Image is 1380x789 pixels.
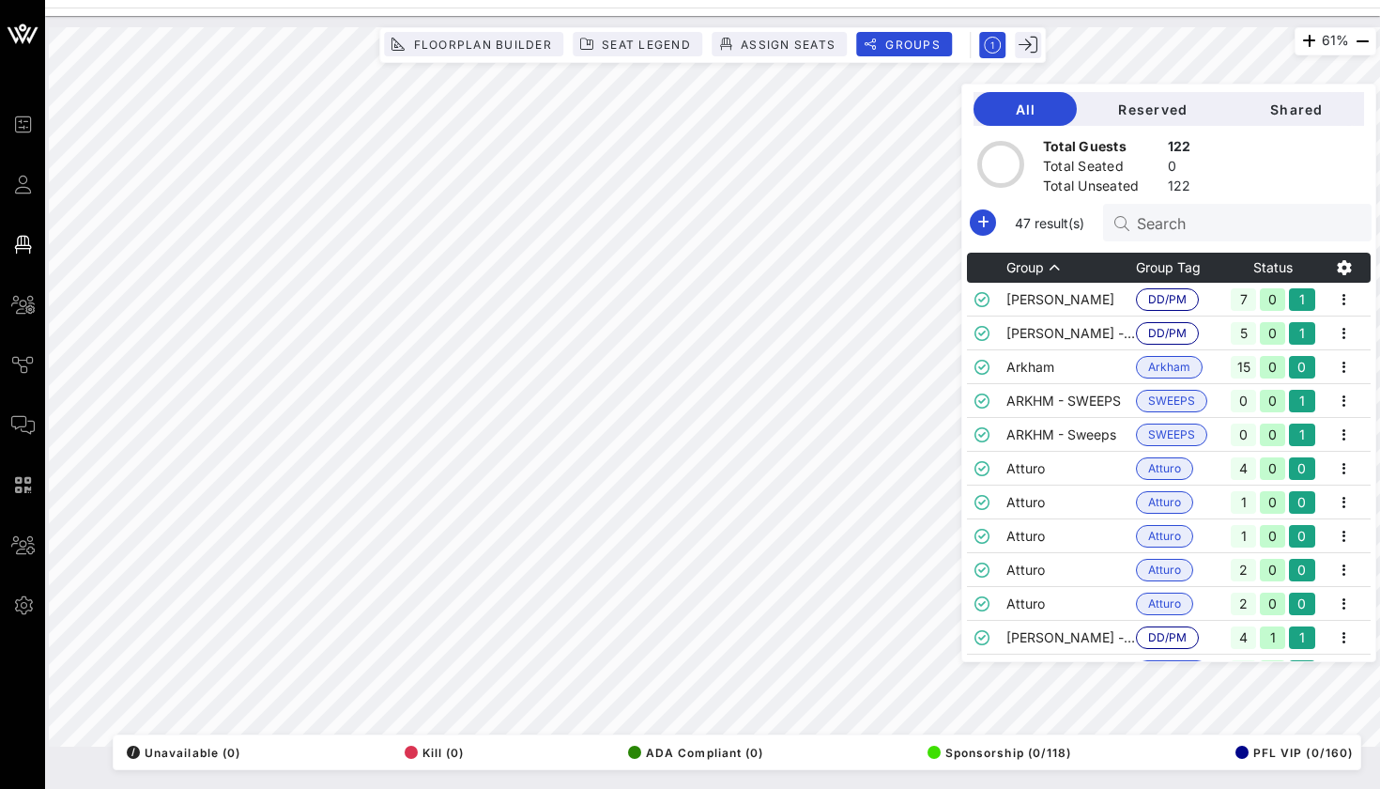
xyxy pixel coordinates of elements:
[1006,655,1137,688] td: Cloudbet
[1260,457,1285,480] div: 0
[384,32,563,56] button: Floorplan Builder
[1289,559,1314,581] div: 0
[1244,101,1349,117] span: Shared
[1043,157,1160,180] div: Total Seated
[1148,357,1190,378] span: Arkham
[1231,660,1256,683] div: 3
[1289,660,1314,683] div: 0
[1231,627,1256,649] div: 4
[1006,384,1137,418] td: ARKHM - SWEEPS
[974,92,1077,126] button: All
[1148,594,1181,614] span: Atturo
[1260,390,1285,412] div: 0
[1260,525,1285,548] div: 0
[601,38,691,52] span: Seat Legend
[1231,424,1256,446] div: 0
[1260,356,1285,379] div: 0
[989,101,1062,117] span: All
[1148,289,1187,310] span: DD/PM
[1148,492,1181,513] span: Atturo
[1231,288,1256,311] div: 7
[1289,288,1314,311] div: 1
[1006,587,1137,621] td: Atturo
[1227,253,1318,283] th: Status
[1231,525,1256,548] div: 1
[1006,452,1137,486] td: Atturo
[1260,322,1285,345] div: 0
[1148,323,1187,344] span: DD/PM
[1168,157,1191,180] div: 0
[622,739,763,766] button: ADA Compliant (0)
[1289,390,1314,412] div: 1
[1148,425,1195,445] span: SWEEPS
[1077,92,1229,126] button: Reserved
[1148,560,1181,580] span: Atturo
[884,38,941,52] span: Groups
[1260,660,1285,683] div: 0
[928,746,1071,760] span: Sponsorship (0/118)
[1289,491,1314,514] div: 0
[1231,356,1256,379] div: 15
[628,746,763,760] span: ADA Compliant (0)
[1231,559,1256,581] div: 2
[1006,486,1137,519] td: Atturo
[1289,525,1314,548] div: 0
[1006,259,1044,275] span: Group
[1006,317,1137,350] td: [PERSON_NAME] - [PERSON_NAME]
[1289,593,1314,615] div: 0
[1295,27,1376,55] div: 61%
[1289,356,1314,379] div: 0
[412,38,552,52] span: Floorplan Builder
[1092,101,1214,117] span: Reserved
[1148,391,1195,411] span: SWEEPS
[573,32,702,56] button: Seat Legend
[1231,322,1256,345] div: 5
[121,739,240,766] button: /Unavailable (0)
[740,38,836,52] span: Assign Seats
[1260,559,1285,581] div: 0
[1168,137,1191,161] div: 122
[127,746,140,759] div: /
[1260,491,1285,514] div: 0
[1230,739,1353,766] button: PFL VIP (0/160)
[1260,593,1285,615] div: 0
[1260,288,1285,311] div: 0
[1043,137,1160,161] div: Total Guests
[1148,526,1181,547] span: Atturo
[1148,661,1196,682] span: Cloudbet
[405,746,465,760] span: Kill (0)
[1006,621,1137,655] td: [PERSON_NAME] - [PERSON_NAME]
[1231,593,1256,615] div: 2
[1006,350,1137,384] td: Arkham
[1007,213,1092,233] span: 47 result(s)
[1006,519,1137,553] td: Atturo
[1148,458,1181,479] span: Atturo
[1260,424,1285,446] div: 0
[1260,627,1285,649] div: 1
[1235,746,1353,760] span: PFL VIP (0/160)
[1136,259,1201,275] span: Group Tag
[1229,92,1364,126] button: Shared
[1231,491,1256,514] div: 1
[1006,253,1137,283] th: Group: Sorted ascending. Activate to sort descending.
[712,32,847,56] button: Assign Seats
[856,32,952,56] button: Groups
[1006,283,1137,317] td: [PERSON_NAME]
[399,739,465,766] button: Kill (0)
[1136,253,1227,283] th: Group Tag
[1289,322,1314,345] div: 1
[1289,424,1314,446] div: 1
[1148,627,1187,648] span: DD/PM
[1289,627,1314,649] div: 1
[1168,177,1191,200] div: 122
[922,739,1071,766] button: Sponsorship (0/118)
[1043,177,1160,200] div: Total Unseated
[1006,553,1137,587] td: Atturo
[1289,457,1314,480] div: 0
[127,746,240,760] span: Unavailable (0)
[1231,390,1256,412] div: 0
[1231,457,1256,480] div: 4
[1006,418,1137,452] td: ARKHM - Sweeps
